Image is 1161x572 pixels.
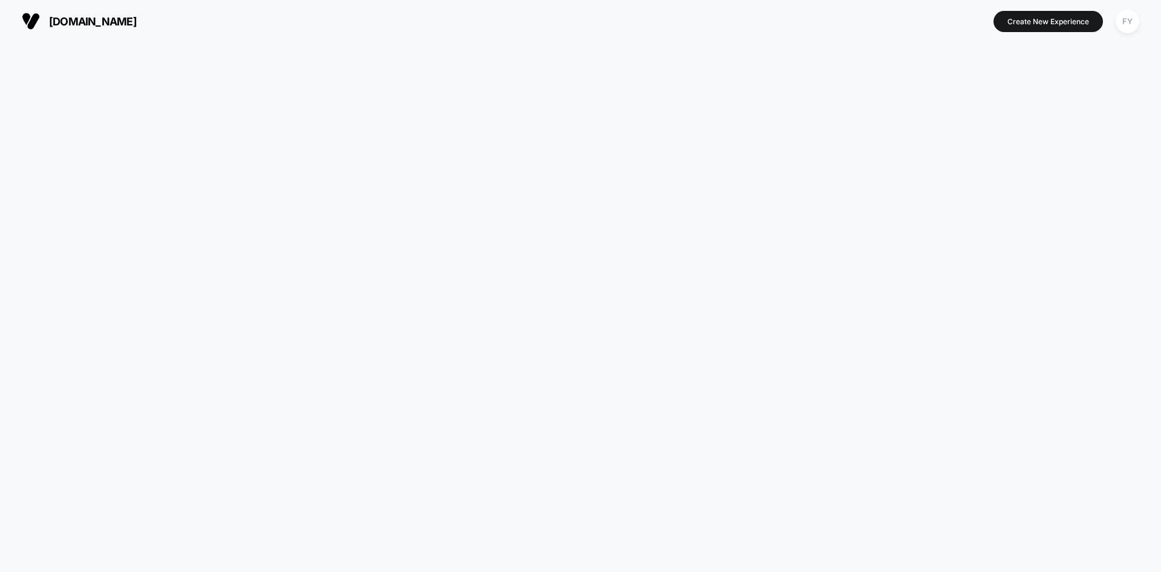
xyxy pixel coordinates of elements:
div: FY [1116,10,1139,33]
button: Create New Experience [994,11,1103,32]
span: [DOMAIN_NAME] [49,15,137,28]
img: Visually logo [22,12,40,30]
button: FY [1112,9,1143,34]
button: [DOMAIN_NAME] [18,12,140,31]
